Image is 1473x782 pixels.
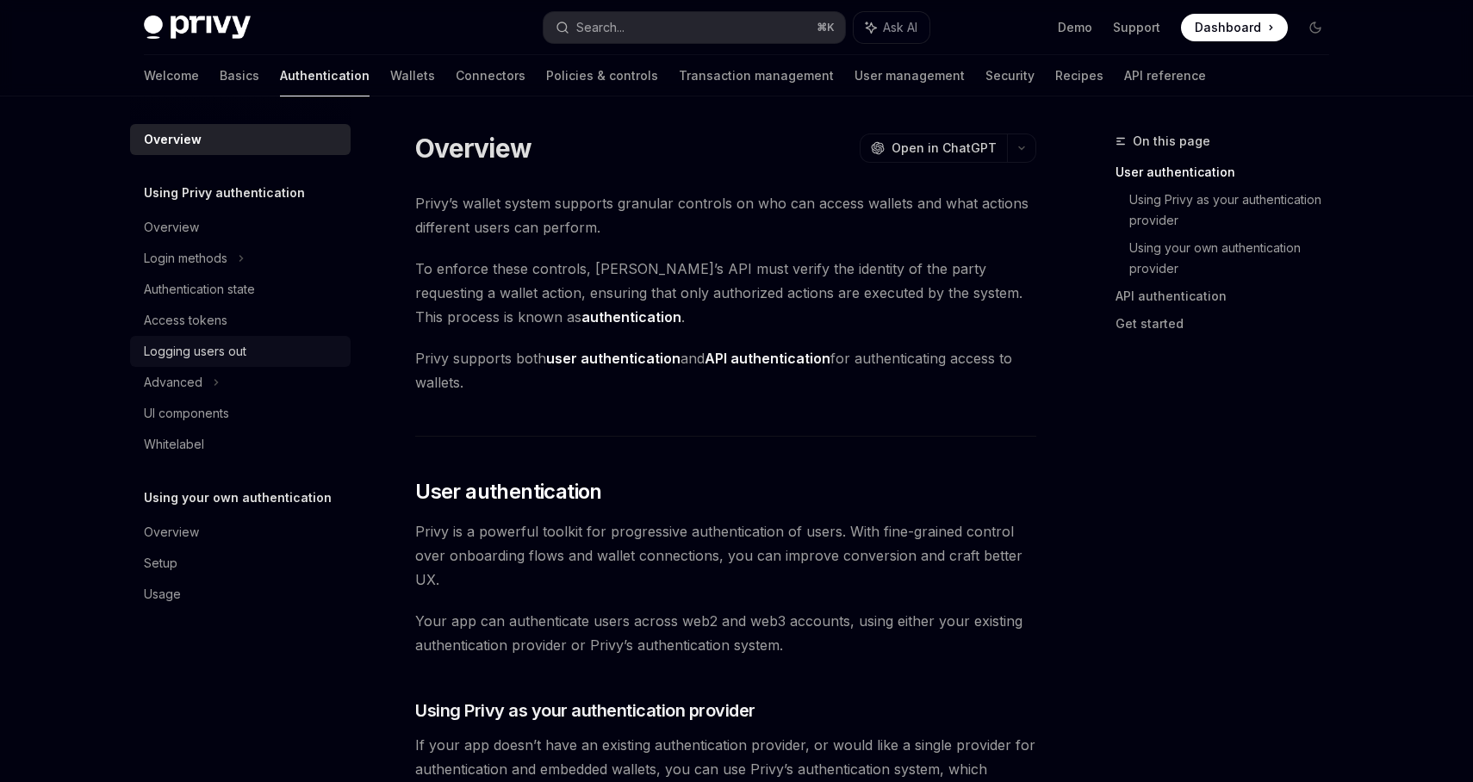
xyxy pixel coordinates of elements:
a: Dashboard [1181,14,1288,41]
div: Overview [144,129,202,150]
span: On this page [1133,131,1210,152]
div: Overview [144,217,199,238]
a: Overview [130,124,351,155]
a: Logging users out [130,336,351,367]
span: Privy is a powerful toolkit for progressive authentication of users. With fine-grained control ov... [415,519,1036,592]
a: Whitelabel [130,429,351,460]
h5: Using Privy authentication [144,183,305,203]
a: Demo [1058,19,1092,36]
strong: authentication [581,308,681,326]
img: dark logo [144,16,251,40]
span: Privy supports both and for authenticating access to wallets. [415,346,1036,394]
span: Dashboard [1195,19,1261,36]
strong: API authentication [705,350,830,367]
a: API reference [1124,55,1206,96]
div: Login methods [144,248,227,269]
div: Advanced [144,372,202,393]
a: Usage [130,579,351,610]
a: Connectors [456,55,525,96]
a: Using your own authentication provider [1129,234,1343,282]
span: Your app can authenticate users across web2 and web3 accounts, using either your existing authent... [415,609,1036,657]
a: Wallets [390,55,435,96]
span: Privy’s wallet system supports granular controls on who can access wallets and what actions diffe... [415,191,1036,239]
h1: Overview [415,133,531,164]
span: ⌘ K [817,21,835,34]
a: User management [855,55,965,96]
a: UI components [130,398,351,429]
a: Setup [130,548,351,579]
div: Access tokens [144,310,227,331]
button: Ask AI [854,12,929,43]
div: Authentication state [144,279,255,300]
div: Setup [144,553,177,574]
div: Whitelabel [144,434,204,455]
div: Overview [144,522,199,543]
button: Search...⌘K [544,12,845,43]
a: Get started [1116,310,1343,338]
span: Using Privy as your authentication provider [415,698,755,723]
span: Ask AI [883,19,917,36]
a: User authentication [1116,158,1343,186]
a: Basics [220,55,259,96]
button: Toggle dark mode [1302,14,1329,41]
a: Access tokens [130,305,351,336]
span: To enforce these controls, [PERSON_NAME]’s API must verify the identity of the party requesting a... [415,257,1036,329]
a: Recipes [1055,55,1103,96]
button: Open in ChatGPT [860,133,1007,163]
div: UI components [144,403,229,424]
div: Usage [144,584,181,605]
span: User authentication [415,478,602,506]
a: Welcome [144,55,199,96]
a: Authentication state [130,274,351,305]
a: Support [1113,19,1160,36]
h5: Using your own authentication [144,487,332,508]
div: Logging users out [144,341,246,362]
a: Overview [130,517,351,548]
a: Authentication [280,55,370,96]
a: Using Privy as your authentication provider [1129,186,1343,234]
div: Search... [576,17,625,38]
strong: user authentication [546,350,681,367]
a: Overview [130,212,351,243]
a: Policies & controls [546,55,658,96]
a: Transaction management [679,55,834,96]
a: API authentication [1116,282,1343,310]
a: Security [985,55,1035,96]
span: Open in ChatGPT [892,140,997,157]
